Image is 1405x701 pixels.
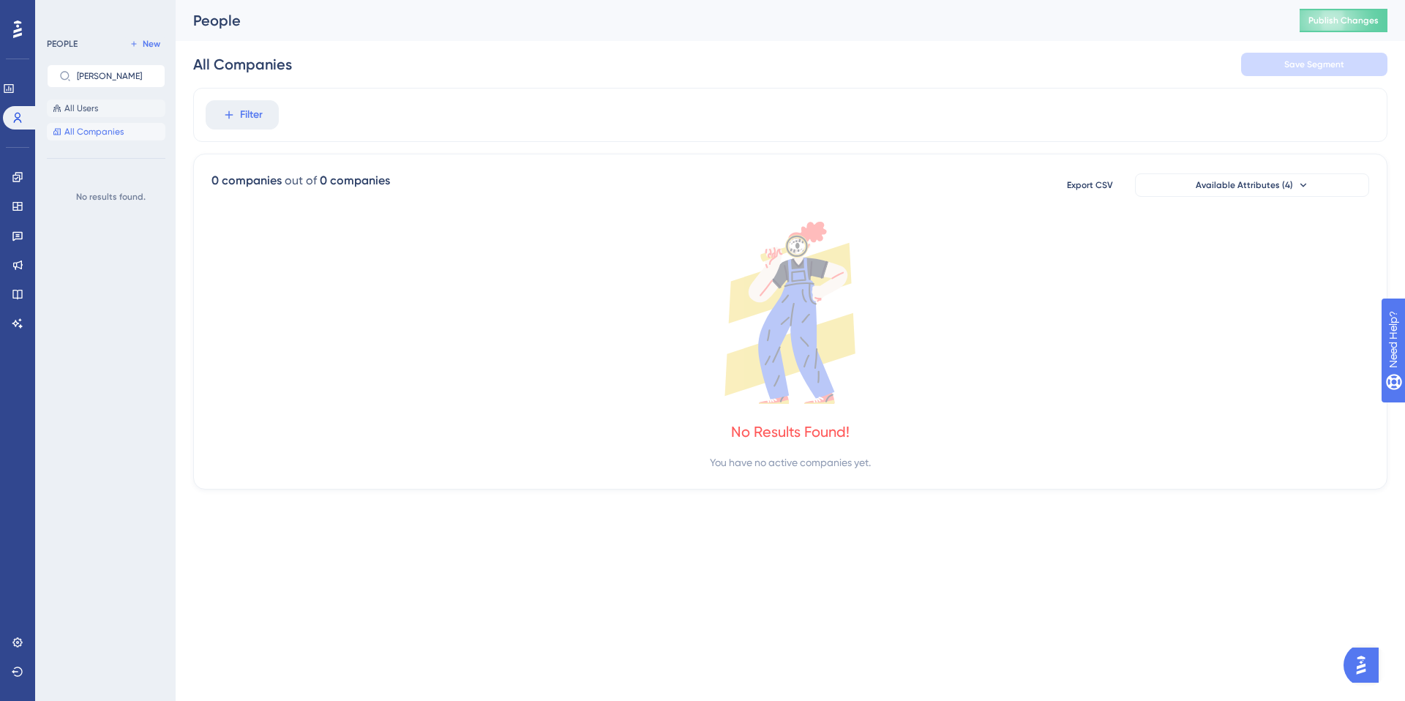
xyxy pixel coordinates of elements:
[1053,173,1126,197] button: Export CSV
[1241,53,1387,76] button: Save Segment
[1135,173,1369,197] button: Available Attributes (4)
[143,38,160,50] span: New
[211,172,282,190] div: 0 companies
[1300,9,1387,32] button: Publish Changes
[1308,15,1379,26] span: Publish Changes
[285,172,317,190] div: out of
[193,10,1263,31] div: People
[47,123,165,140] button: All Companies
[193,54,292,75] div: All Companies
[1067,179,1113,191] span: Export CSV
[1196,179,1293,191] span: Available Attributes (4)
[206,100,279,130] button: Filter
[710,454,871,471] div: You have no active companies yet.
[240,106,263,124] span: Filter
[124,35,165,53] button: New
[47,38,78,50] div: PEOPLE
[47,100,165,117] button: All Users
[1344,643,1387,687] iframe: UserGuiding AI Assistant Launcher
[47,188,174,206] div: No results found.
[320,172,390,190] div: 0 companies
[77,71,153,81] input: Search
[64,102,98,114] span: All Users
[34,4,91,21] span: Need Help?
[64,126,124,138] span: All Companies
[1284,59,1344,70] span: Save Segment
[731,421,850,442] div: No Results Found!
